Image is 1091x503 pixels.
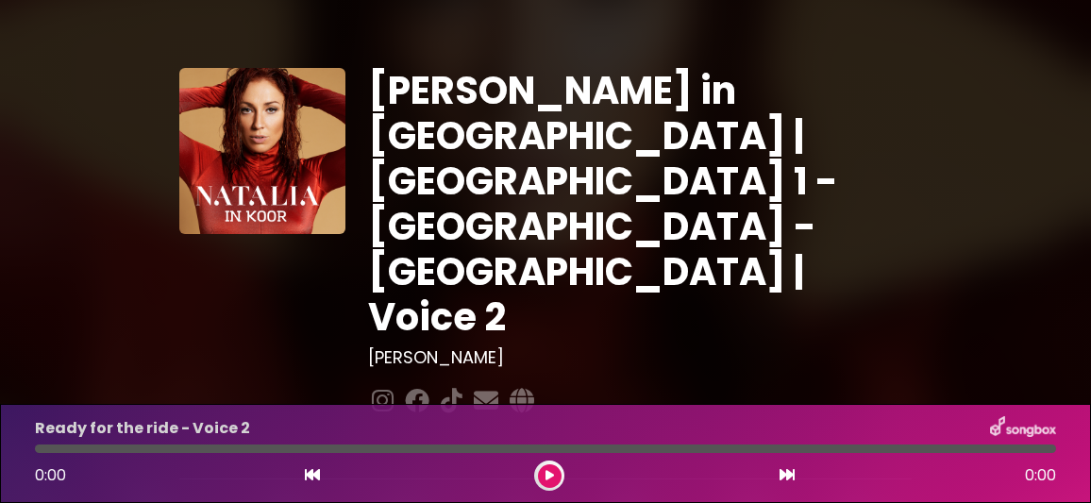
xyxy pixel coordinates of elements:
h3: [PERSON_NAME] [368,347,912,368]
img: YTVS25JmS9CLUqXqkEhs [179,68,345,234]
p: Ready for the ride - Voice 2 [35,417,250,440]
h1: [PERSON_NAME] in [GEOGRAPHIC_DATA] | [GEOGRAPHIC_DATA] 1 - [GEOGRAPHIC_DATA] - [GEOGRAPHIC_DATA] ... [368,68,912,340]
span: 0:00 [1025,464,1056,487]
span: 0:00 [35,464,66,486]
img: songbox-logo-white.png [990,416,1056,441]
